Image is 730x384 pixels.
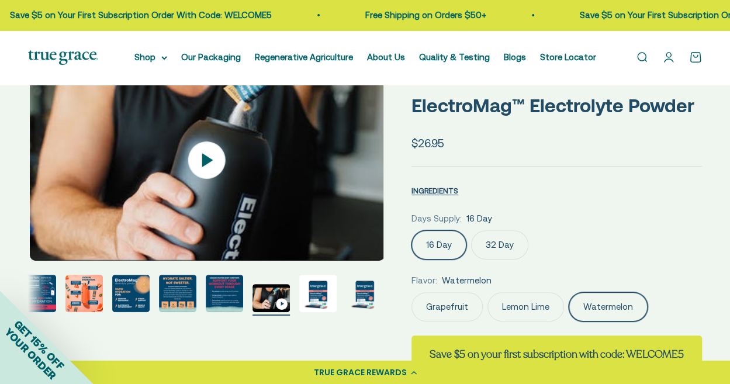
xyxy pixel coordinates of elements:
a: Our Packaging [181,52,241,62]
a: Free Shipping on Orders $50+ [364,10,485,20]
legend: Days Supply: [411,212,462,226]
button: Go to item 8 [112,275,150,316]
a: Regenerative Agriculture [255,52,353,62]
button: Go to item 11 [252,284,290,316]
button: Go to item 6 [19,275,56,316]
a: Quality & Testing [419,52,490,62]
button: INGREDIENTS [411,184,458,198]
legend: Flavor: [411,274,437,288]
sale-price: $26.95 [411,134,444,152]
span: YOUR ORDER [2,326,58,382]
img: Rapid Hydration For: - Exercise endurance* - Stress support* - Electrolyte replenishment* - Muscl... [112,275,150,312]
img: ElectroMag™ [346,275,383,312]
img: Everyone needs true hydration. From your extreme athletes to you weekend warriors, ElectroMag giv... [159,275,196,312]
strong: Save $5 on your first subscription with code: WELCOME5 [430,347,683,361]
button: Go to item 12 [299,275,337,316]
p: Save $5 on Your First Subscription Order With Code: WELCOME5 [9,8,271,22]
img: Magnesium for heart health and stress support* Chloride to support pH balance and oxygen flow* So... [65,275,103,312]
img: ElectroMag™ [299,275,337,312]
div: TRUE GRACE REWARDS [314,366,407,379]
span: INGREDIENTS [411,186,458,195]
button: Go to item 13 [346,275,383,316]
span: GET 15% OFF [12,317,66,372]
button: Go to item 10 [206,275,243,316]
img: ElectroMag™ [206,275,243,312]
summary: Shop [134,50,167,64]
button: Go to item 9 [159,275,196,316]
img: ElectroMag™ [19,275,56,312]
button: Go to item 7 [65,275,103,316]
a: About Us [367,52,405,62]
p: ElectroMag™ Electrolyte Powder [411,91,702,120]
a: Blogs [504,52,526,62]
a: Store Locator [540,52,596,62]
span: Watermelon [442,274,492,288]
span: 16 Day [466,212,492,226]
